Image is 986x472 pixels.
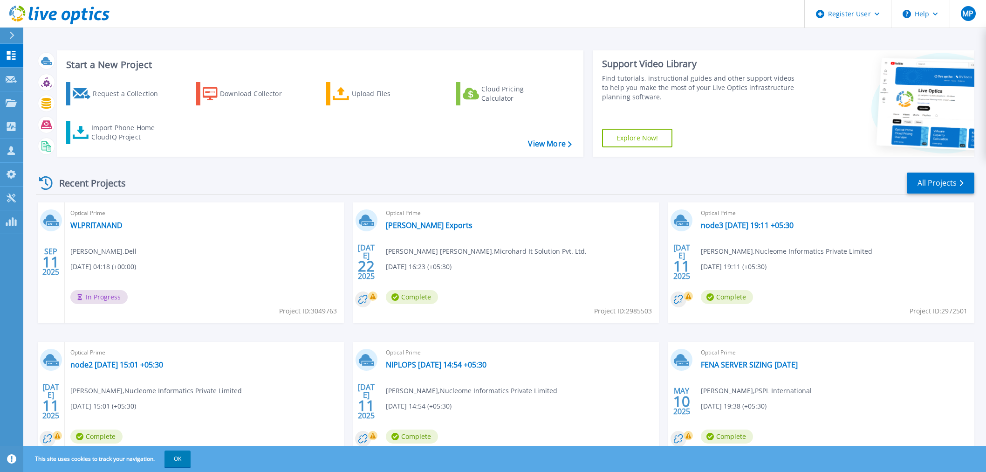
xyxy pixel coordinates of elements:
[196,82,300,105] a: Download Collector
[357,245,375,279] div: [DATE] 2025
[701,221,794,230] a: node3 [DATE] 19:11 +05:30
[66,60,571,70] h3: Start a New Project
[907,173,974,194] a: All Projects
[93,84,167,103] div: Request a Collection
[386,401,452,411] span: [DATE] 14:54 (+05:30)
[386,221,472,230] a: [PERSON_NAME] Exports
[701,262,767,272] span: [DATE] 19:11 (+05:30)
[701,208,969,218] span: Optical Prime
[701,290,753,304] span: Complete
[70,401,136,411] span: [DATE] 15:01 (+05:30)
[220,84,294,103] div: Download Collector
[528,139,571,148] a: View More
[164,451,191,467] button: OK
[42,245,60,279] div: SEP 2025
[386,246,587,257] span: [PERSON_NAME] [PERSON_NAME] , Microhard It Solution Pvt. Ltd.
[602,58,798,70] div: Support Video Library
[42,384,60,418] div: [DATE] 2025
[673,245,691,279] div: [DATE] 2025
[42,402,59,410] span: 11
[70,290,128,304] span: In Progress
[358,402,375,410] span: 11
[70,221,123,230] a: WLPRITANAND
[962,10,973,17] span: MP
[456,82,560,105] a: Cloud Pricing Calculator
[701,430,753,444] span: Complete
[279,306,337,316] span: Project ID: 3049763
[594,306,652,316] span: Project ID: 2985503
[70,246,137,257] span: [PERSON_NAME] , Dell
[70,347,338,358] span: Optical Prime
[386,386,557,396] span: [PERSON_NAME] , Nucleome Informatics Private Limited
[66,82,170,105] a: Request a Collection
[673,262,690,270] span: 11
[70,208,338,218] span: Optical Prime
[357,384,375,418] div: [DATE] 2025
[358,262,375,270] span: 22
[386,347,654,358] span: Optical Prime
[70,386,242,396] span: [PERSON_NAME] , Nucleome Informatics Private Limited
[386,360,486,369] a: NIPLOPS [DATE] 14:54 +05:30
[91,123,164,142] div: Import Phone Home CloudIQ Project
[481,84,556,103] div: Cloud Pricing Calculator
[42,258,59,266] span: 11
[386,430,438,444] span: Complete
[70,360,163,369] a: node2 [DATE] 15:01 +05:30
[326,82,430,105] a: Upload Files
[673,397,690,405] span: 10
[701,246,872,257] span: [PERSON_NAME] , Nucleome Informatics Private Limited
[36,172,138,194] div: Recent Projects
[386,208,654,218] span: Optical Prime
[701,386,812,396] span: [PERSON_NAME] , PSPL International
[673,384,691,418] div: MAY 2025
[701,347,969,358] span: Optical Prime
[386,290,438,304] span: Complete
[701,360,798,369] a: FENA SERVER SIZING [DATE]
[352,84,426,103] div: Upload Files
[910,306,967,316] span: Project ID: 2972501
[70,262,136,272] span: [DATE] 04:18 (+00:00)
[26,451,191,467] span: This site uses cookies to track your navigation.
[70,430,123,444] span: Complete
[701,401,767,411] span: [DATE] 19:38 (+05:30)
[386,262,452,272] span: [DATE] 16:23 (+05:30)
[602,129,673,147] a: Explore Now!
[602,74,798,102] div: Find tutorials, instructional guides and other support videos to help you make the most of your L...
